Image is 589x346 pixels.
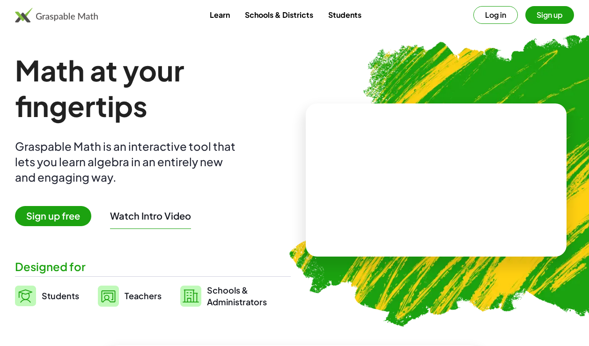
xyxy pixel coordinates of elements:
span: Schools & Administrators [207,284,267,308]
img: svg%3e [15,286,36,306]
video: What is this? This is dynamic math notation. Dynamic math notation plays a central role in how Gr... [366,145,507,215]
h1: Math at your fingertips [15,52,291,124]
img: svg%3e [98,286,119,307]
span: Sign up free [15,206,91,226]
a: Students [15,284,79,308]
button: Watch Intro Video [110,210,191,222]
a: Schools & Districts [237,6,321,23]
a: Schools &Administrators [180,284,267,308]
div: Graspable Math is an interactive tool that lets you learn algebra in an entirely new and engaging... [15,139,240,185]
a: Students [321,6,369,23]
span: Teachers [125,290,162,301]
span: Students [42,290,79,301]
a: Teachers [98,284,162,308]
img: svg%3e [180,286,201,307]
div: Designed for [15,259,291,274]
button: Log in [473,6,518,24]
button: Sign up [525,6,574,24]
a: Learn [202,6,237,23]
